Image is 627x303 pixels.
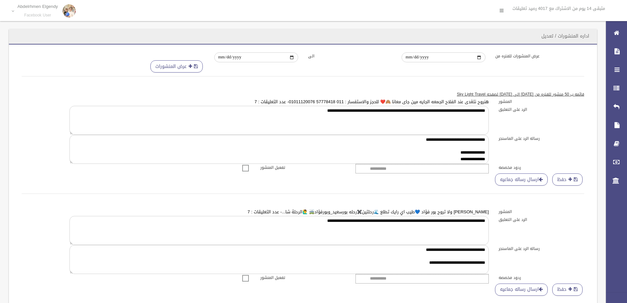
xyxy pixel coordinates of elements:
[494,164,589,171] label: ردود مخصصه
[494,274,589,281] label: ردود مخصصه
[494,216,589,223] label: الرد على التعليق
[534,30,597,43] header: اداره المنشورات / تعديل
[494,208,589,215] label: المنشور
[248,208,489,216] a: [PERSON_NAME] ولا تروح بور فؤاد 💙طيب اي رايك تطلع 🌊رحلتين✖️رحله بورسعيد_وبورفؤاد🚎 🙋‍♂️الرحلة شا.....
[494,245,589,252] label: رساله الرد على الماسنجر
[457,91,584,98] u: قائمه ب 50 منشور للفتره من [DATE] الى [DATE] لصفحه Sky Light Travel
[495,284,548,296] a: ارسال رساله جماعيه
[303,52,397,60] label: الى
[255,164,351,171] label: تفعيل المنشور
[494,135,589,142] label: رساله الرد على الماسنجر
[495,173,548,186] a: ارسال رساله جماعيه
[255,274,351,281] label: تفعيل المنشور
[150,60,203,73] button: عرض المنشورات
[552,284,583,296] button: حفظ
[552,173,583,186] button: حفظ
[254,98,489,106] a: هنروح نتغدى عند الفلاح الجمعه الجايه مين جاى معانا 🙈❤️ للحجز والاستفسار : 011 57778418 0101112007...
[494,106,589,113] label: الرد على التعليق
[17,4,58,9] p: Abdelrhmen Elgendy
[17,13,58,18] small: Facebook User
[494,98,589,105] label: المنشور
[490,52,584,60] label: عرض المنشورات للفتره من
